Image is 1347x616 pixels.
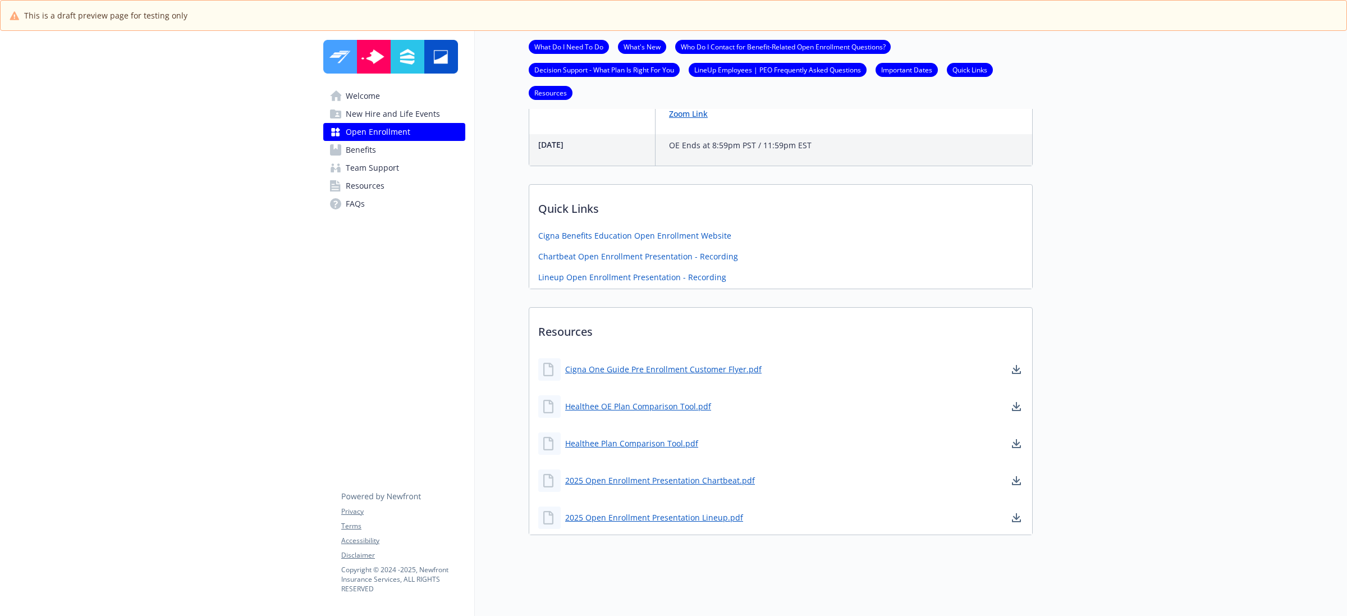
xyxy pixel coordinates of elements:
a: Lineup Open Enrollment Presentation - Recording [538,271,726,283]
a: Important Dates [876,64,938,75]
a: Benefits [323,141,465,159]
span: FAQs [346,195,365,213]
a: Healthee OE Plan Comparison Tool.pdf [565,400,711,412]
span: Benefits [346,141,376,159]
p: Resources [529,308,1032,349]
a: Open Enrollment [323,123,465,141]
a: download document [1010,437,1023,450]
a: download document [1010,400,1023,413]
a: Decision Support - What Plan Is Right For You [529,64,680,75]
a: What Do I Need To Do [529,41,609,52]
p: OE Ends at 8:59pm PST / 11:59pm EST [669,139,812,152]
a: download document [1010,363,1023,376]
a: download document [1010,511,1023,524]
span: Team Support [346,159,399,177]
a: Team Support [323,159,465,177]
p: Quick Links [529,185,1032,226]
a: download document [1010,474,1023,487]
a: FAQs [323,195,465,213]
a: Healthee Plan Comparison Tool.pdf [565,437,698,449]
a: 2025 Open Enrollment Presentation Chartbeat.pdf [565,474,755,486]
a: Chartbeat Open Enrollment Presentation - Recording [538,250,738,262]
a: Accessibility [341,536,465,546]
a: Disclaimer [341,550,465,560]
a: Resources [323,177,465,195]
a: Zoom Link [669,108,708,119]
a: 2025 Open Enrollment Presentation Lineup.pdf [565,512,743,523]
a: Who Do I Contact for Benefit-Related Open Enrollment Questions? [675,41,891,52]
a: Resources [529,87,572,98]
span: Resources [346,177,384,195]
span: New Hire and Life Events [346,105,440,123]
a: Cigna Benefits Education Open Enrollment Website [538,230,731,241]
span: This is a draft preview page for testing only [24,10,187,21]
a: Cigna One Guide Pre Enrollment Customer Flyer.pdf [565,363,762,375]
a: Welcome [323,87,465,105]
a: Terms [341,521,465,531]
span: Open Enrollment [346,123,410,141]
a: What's New [618,41,666,52]
a: Quick Links [947,64,993,75]
a: New Hire and Life Events [323,105,465,123]
a: Privacy [341,507,465,517]
a: LineUp Employees | PEO Frequently Asked Questions [689,64,867,75]
p: [DATE] [538,139,650,150]
span: Welcome [346,87,380,105]
p: Copyright © 2024 - 2025 , Newfront Insurance Services, ALL RIGHTS RESERVED [341,565,465,594]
